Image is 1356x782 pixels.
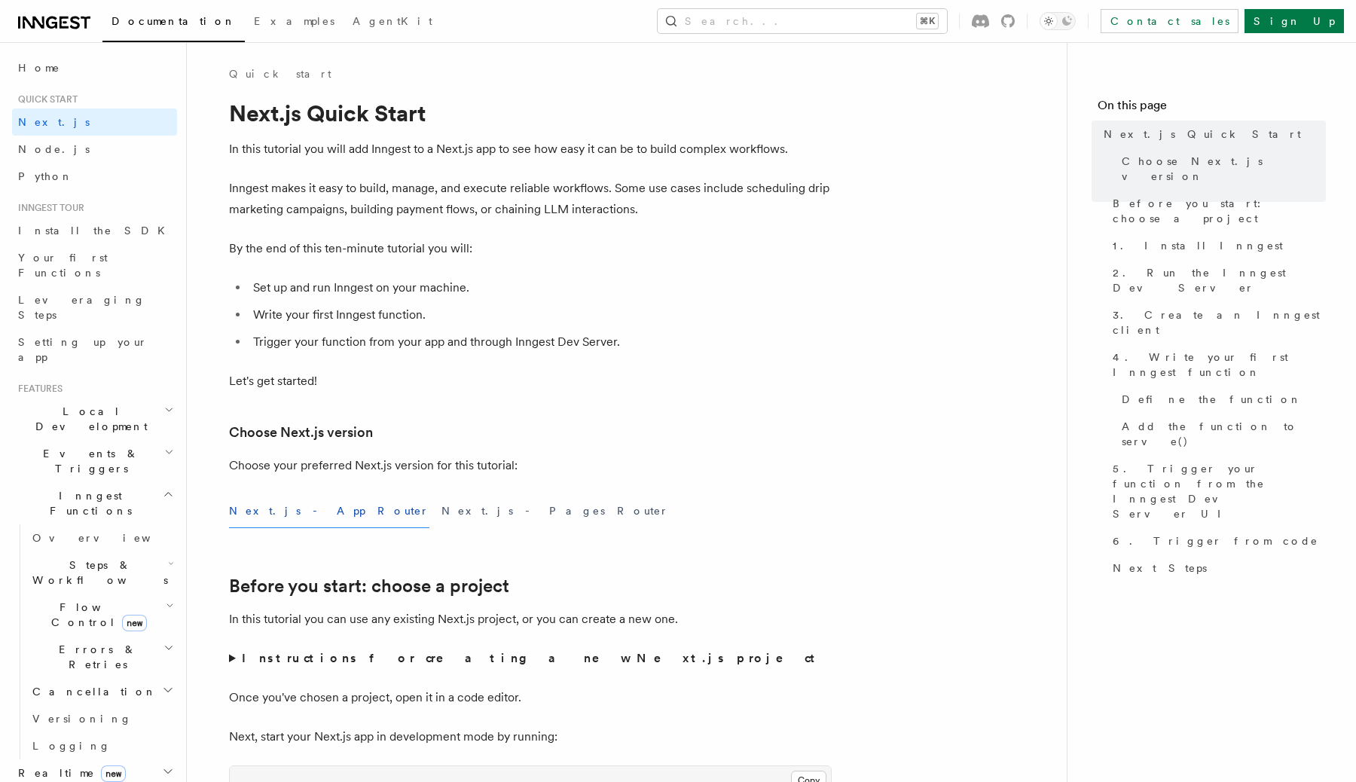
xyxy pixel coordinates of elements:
[111,15,236,27] span: Documentation
[1107,455,1326,527] a: 5. Trigger your function from the Inngest Dev Server UI
[101,765,126,782] span: new
[26,524,177,551] a: Overview
[1107,301,1326,344] a: 3. Create an Inngest client
[441,494,669,528] button: Next.js - Pages Router
[229,66,331,81] a: Quick start
[229,238,832,259] p: By the end of this ten-minute tutorial you will:
[1040,12,1076,30] button: Toggle dark mode
[917,14,938,29] kbd: ⌘K
[12,54,177,81] a: Home
[26,678,177,705] button: Cancellation
[18,170,73,182] span: Python
[1113,461,1326,521] span: 5. Trigger your function from the Inngest Dev Server UI
[1122,392,1302,407] span: Define the function
[12,108,177,136] a: Next.js
[353,15,432,27] span: AgentKit
[12,93,78,105] span: Quick start
[1113,561,1207,576] span: Next Steps
[249,331,832,353] li: Trigger your function from your app and through Inngest Dev Server.
[1101,9,1238,33] a: Contact sales
[1116,386,1326,413] a: Define the function
[26,600,166,630] span: Flow Control
[12,446,164,476] span: Events & Triggers
[26,551,177,594] button: Steps & Workflows
[12,765,126,780] span: Realtime
[229,609,832,630] p: In this tutorial you can use any existing Next.js project, or you can create a new one.
[12,163,177,190] a: Python
[658,9,947,33] button: Search...⌘K
[18,143,90,155] span: Node.js
[242,651,821,665] strong: Instructions for creating a new Next.js project
[12,136,177,163] a: Node.js
[1098,121,1326,148] a: Next.js Quick Start
[249,304,832,325] li: Write your first Inngest function.
[32,532,188,544] span: Overview
[12,328,177,371] a: Setting up your app
[229,687,832,708] p: Once you've chosen a project, open it in a code editor.
[344,5,441,41] a: AgentKit
[1113,265,1326,295] span: 2. Run the Inngest Dev Server
[1116,148,1326,190] a: Choose Next.js version
[12,202,84,214] span: Inngest tour
[18,60,60,75] span: Home
[32,713,132,725] span: Versioning
[18,336,148,363] span: Setting up your app
[229,648,832,669] summary: Instructions for creating a new Next.js project
[26,642,163,672] span: Errors & Retries
[18,252,108,279] span: Your first Functions
[122,615,147,631] span: new
[26,684,157,699] span: Cancellation
[18,294,145,321] span: Leveraging Steps
[1107,527,1326,554] a: 6. Trigger from code
[1122,154,1326,184] span: Choose Next.js version
[229,455,832,476] p: Choose your preferred Next.js version for this tutorial:
[229,422,373,443] a: Choose Next.js version
[245,5,344,41] a: Examples
[1107,190,1326,232] a: Before you start: choose a project
[254,15,334,27] span: Examples
[26,705,177,732] a: Versioning
[1098,96,1326,121] h4: On this page
[102,5,245,42] a: Documentation
[12,398,177,440] button: Local Development
[12,217,177,244] a: Install the SDK
[26,732,177,759] a: Logging
[229,371,832,392] p: Let's get started!
[1104,127,1301,142] span: Next.js Quick Start
[229,178,832,220] p: Inngest makes it easy to build, manage, and execute reliable workflows. Some use cases include sc...
[1245,9,1344,33] a: Sign Up
[229,139,832,160] p: In this tutorial you will add Inngest to a Next.js app to see how easy it can be to build complex...
[1113,238,1283,253] span: 1. Install Inngest
[26,594,177,636] button: Flow Controlnew
[1113,196,1326,226] span: Before you start: choose a project
[12,440,177,482] button: Events & Triggers
[249,277,832,298] li: Set up and run Inngest on your machine.
[32,740,111,752] span: Logging
[12,286,177,328] a: Leveraging Steps
[12,383,63,395] span: Features
[229,576,509,597] a: Before you start: choose a project
[1107,344,1326,386] a: 4. Write your first Inngest function
[26,636,177,678] button: Errors & Retries
[12,244,177,286] a: Your first Functions
[229,494,429,528] button: Next.js - App Router
[1113,533,1318,548] span: 6. Trigger from code
[12,524,177,759] div: Inngest Functions
[26,557,168,588] span: Steps & Workflows
[18,116,90,128] span: Next.js
[1116,413,1326,455] a: Add the function to serve()
[12,482,177,524] button: Inngest Functions
[1113,350,1326,380] span: 4. Write your first Inngest function
[229,726,832,747] p: Next, start your Next.js app in development mode by running:
[12,404,164,434] span: Local Development
[1122,419,1326,449] span: Add the function to serve()
[1107,232,1326,259] a: 1. Install Inngest
[229,99,832,127] h1: Next.js Quick Start
[1113,307,1326,338] span: 3. Create an Inngest client
[12,488,163,518] span: Inngest Functions
[1107,554,1326,582] a: Next Steps
[18,225,174,237] span: Install the SDK
[1107,259,1326,301] a: 2. Run the Inngest Dev Server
